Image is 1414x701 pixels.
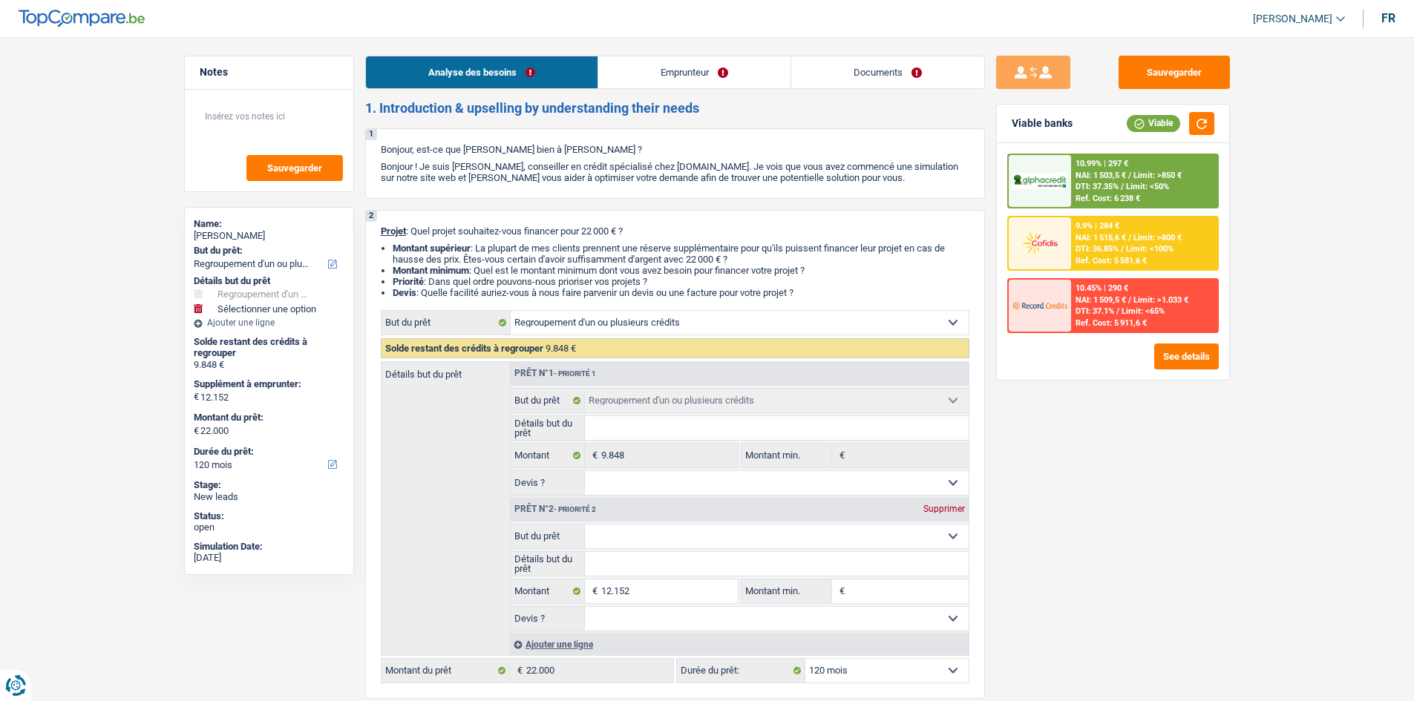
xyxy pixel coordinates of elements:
[585,579,601,603] span: €
[1012,229,1067,257] img: Cofidis
[1133,171,1182,180] span: Limit: >850 €
[1012,292,1067,319] img: Record Credits
[1076,256,1147,266] div: Ref. Cost: 5 581,6 €
[1076,171,1126,180] span: NAI: 1 503,5 €
[1133,295,1188,305] span: Limit: >1.033 €
[832,444,848,467] span: €
[742,579,832,603] label: Montant min.
[194,391,199,403] span: €
[1076,306,1114,316] span: DTI: 37.1%
[1133,233,1182,243] span: Limit: >800 €
[382,311,511,335] label: But du prêt
[1154,343,1219,369] button: See details
[194,230,344,242] div: [PERSON_NAME]
[382,362,510,379] label: Détails but du prêt
[554,505,596,513] span: - Priorité 2
[1119,56,1230,89] button: Sauvegarder
[511,416,586,440] label: Détails but du prêt
[1076,233,1126,243] span: NAI: 1 515,6 €
[393,243,471,254] strong: Montant supérieur
[366,211,377,222] div: 2
[246,155,343,181] button: Sauvegarder
[511,524,586,548] label: But du prêt
[194,336,344,359] div: Solde restant des crédits à regrouper
[511,552,586,576] label: Détails but du prêt
[511,369,600,378] div: Prêt n°1
[546,343,576,354] span: 9.848 €
[194,359,344,371] div: 9.848 €
[511,471,586,495] label: Devis ?
[1121,182,1124,191] span: /
[1126,244,1174,254] span: Limit: <100%
[194,378,341,390] label: Supplément à emprunter:
[19,10,145,27] img: TopCompare Logo
[598,56,791,88] a: Emprunteur
[1127,115,1180,131] div: Viable
[832,579,848,603] span: €
[920,504,969,513] div: Supprimer
[366,56,598,88] a: Analyse des besoins
[791,56,984,88] a: Documents
[510,659,526,682] span: €
[511,389,586,412] label: But du prêt
[1076,283,1128,293] div: 10.45% | 290 €
[194,552,344,564] div: [DATE]
[1128,171,1131,180] span: /
[194,275,344,287] div: Détails but du prêt
[1076,244,1119,254] span: DTI: 36.85%
[393,265,469,276] strong: Montant minimum
[1012,117,1073,130] div: Viable banks
[1012,173,1067,190] img: AlphaCredit
[511,579,586,603] label: Montant
[194,425,199,437] span: €
[194,510,344,522] div: Status:
[366,129,377,140] div: 1
[1076,318,1147,328] div: Ref. Cost: 5 911,6 €
[194,521,344,533] div: open
[393,265,969,276] li: : Quel est le montant minimum dont vous avez besoin pour financer votre projet ?
[381,144,969,155] p: Bonjour, est-ce que [PERSON_NAME] bien à [PERSON_NAME] ?
[194,245,341,257] label: But du prêt:
[194,491,344,503] div: New leads
[381,226,969,237] p: : Quel projet souhaitez-vous financer pour 22 000 € ?
[1381,11,1395,25] div: fr
[1122,306,1165,316] span: Limit: <65%
[554,369,596,378] span: - Priorité 1
[1253,13,1332,25] span: [PERSON_NAME]
[194,479,344,491] div: Stage:
[1241,7,1345,31] a: [PERSON_NAME]
[194,317,344,328] div: Ajouter une ligne
[1128,233,1131,243] span: /
[267,163,322,173] span: Sauvegarder
[194,218,344,230] div: Name:
[393,287,969,298] li: : Quelle facilité auriez-vous à nous faire parvenir un devis ou une facture pour votre projet ?
[393,287,416,298] span: Devis
[381,161,969,183] p: Bonjour ! Je suis [PERSON_NAME], conseiller en crédit spécialisé chez [DOMAIN_NAME]. Je vois que ...
[194,412,341,424] label: Montant du prêt:
[1128,295,1131,305] span: /
[511,607,586,631] label: Devis ?
[1076,295,1126,305] span: NAI: 1 509,5 €
[1121,244,1124,254] span: /
[1076,194,1140,203] div: Ref. Cost: 6 238 €
[510,633,969,655] div: Ajouter une ligne
[511,444,586,467] label: Montant
[742,444,832,467] label: Montant min.
[1076,182,1119,191] span: DTI: 37.35%
[1116,306,1119,316] span: /
[200,66,338,79] h5: Notes
[1076,159,1128,168] div: 10.99% | 297 €
[365,100,985,116] h2: 1. Introduction & upselling by understanding their needs
[1076,221,1119,231] div: 9.9% | 284 €
[585,444,601,467] span: €
[393,243,969,265] li: : La plupart de mes clients prennent une réserve supplémentaire pour qu'ils puissent financer leu...
[381,226,406,237] span: Projet
[393,276,969,287] li: : Dans quel ordre pouvons-nous prioriser vos projets ?
[1126,182,1169,191] span: Limit: <50%
[194,541,344,553] div: Simulation Date:
[382,659,510,682] label: Montant du prêt
[385,343,543,354] span: Solde restant des crédits à regrouper
[393,276,424,287] strong: Priorité
[194,446,341,458] label: Durée du prêt:
[511,504,600,514] div: Prêt n°2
